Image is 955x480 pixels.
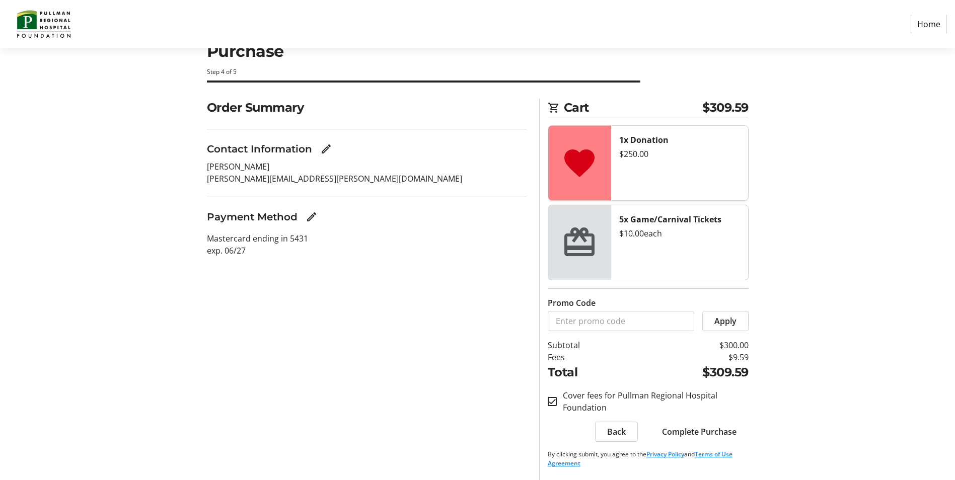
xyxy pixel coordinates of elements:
[607,426,626,438] span: Back
[911,15,947,34] a: Home
[619,214,721,225] strong: 5x Game/Carnival Tickets
[619,134,669,145] strong: 1x Donation
[630,363,749,381] td: $309.59
[548,339,630,351] td: Subtotal
[207,209,298,224] h3: Payment Method
[557,389,749,414] label: Cover fees for Pullman Regional Hospital Foundation
[702,99,749,117] span: $309.59
[564,99,703,117] span: Cart
[207,161,527,173] p: [PERSON_NAME]
[302,207,322,227] button: Edit Payment Method
[619,148,740,160] div: $250.00
[207,67,749,76] div: Step 4 of 5
[207,232,527,257] p: Mastercard ending in 5431 exp. 06/27
[8,4,80,44] img: Pullman Regional Hospital Foundation's Logo
[595,422,638,442] button: Back
[207,99,527,117] h2: Order Summary
[207,173,527,185] p: [PERSON_NAME][EMAIL_ADDRESS][PERSON_NAME][DOMAIN_NAME]
[714,315,737,327] span: Apply
[207,39,749,63] h1: Purchase
[548,311,694,331] input: Enter promo code
[646,450,684,458] a: Privacy Policy
[548,450,732,467] a: Terms of Use Agreement
[548,297,596,309] label: Promo Code
[548,450,749,468] p: By clicking submit, you agree to the and
[619,227,740,239] div: $10.00 each
[548,351,630,363] td: Fees
[702,311,749,331] button: Apply
[650,422,749,442] button: Complete Purchase
[662,426,737,438] span: Complete Purchase
[548,363,630,381] td: Total
[630,339,749,351] td: $300.00
[630,351,749,363] td: $9.59
[207,141,312,156] h3: Contact Information
[316,139,336,159] button: Edit Contact Information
